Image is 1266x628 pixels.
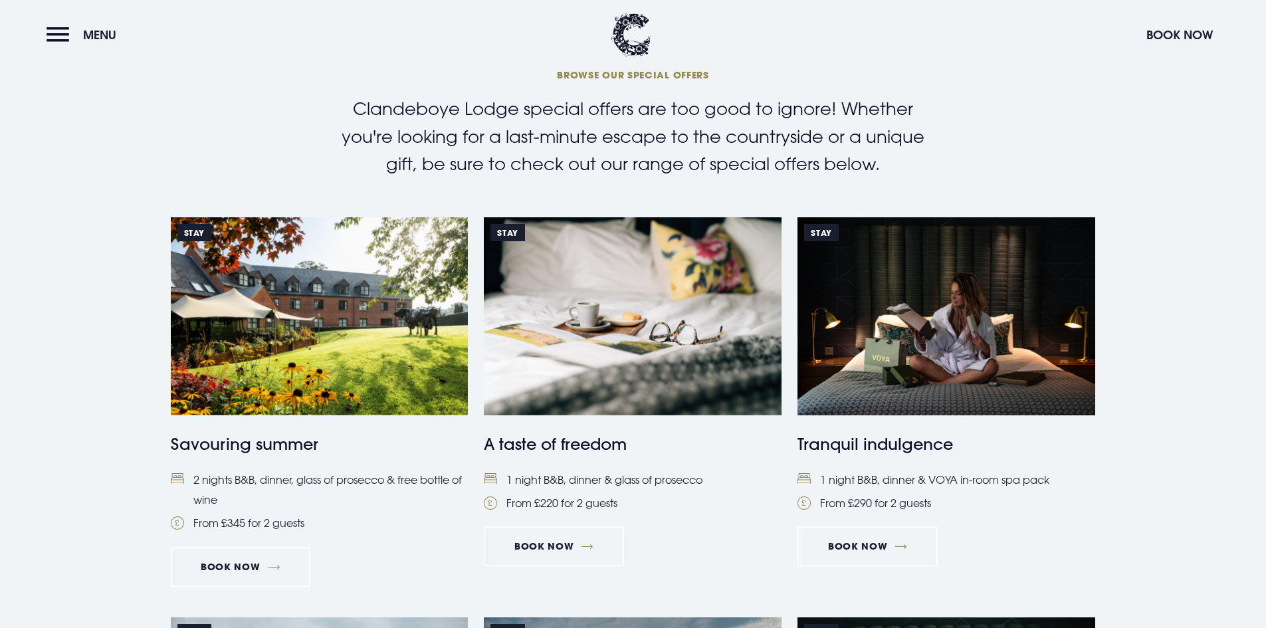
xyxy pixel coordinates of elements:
[797,493,1095,513] li: From £290 for 2 guests
[171,513,469,533] li: From £345 for 2 guests
[1140,21,1219,49] button: Book Now
[484,496,497,510] img: Pound Coin
[171,473,184,484] img: Bed
[490,224,524,241] span: Stay
[484,473,497,484] img: Bed
[47,21,123,49] button: Menu
[797,496,811,510] img: Pound Coin
[484,526,623,566] a: Book Now
[177,224,211,241] span: STAY
[484,432,782,456] h4: A taste of freedom
[316,68,949,81] span: BROWSE OUR SPECIAL OFFERS
[611,13,651,56] img: Clandeboye Lodge
[797,432,1095,456] h4: Tranquil indulgence
[797,526,937,566] a: Book Now
[484,470,782,490] li: 1 night B&B, dinner & glass of prosecco
[484,493,782,513] li: From £220 for 2 guests
[171,217,469,534] a: STAY https://clandeboyelodge.s3-assets.com/offer-thumbnails/Savouring-Summer.png Savouring summer...
[328,95,939,178] p: Clandeboye Lodge special offers are too good to ignore! Whether you're looking for a last-minute ...
[171,470,469,510] li: 2 nights B&B, dinner, glass of prosecco & free bottle of wine
[171,217,469,415] img: https://clandeboyelodge.s3-assets.com/offer-thumbnails/Savouring-Summer.png
[804,224,838,241] span: Stay
[484,217,782,514] a: Stay https://clandeboyelodge.s3-assets.com/offer-thumbnails/taste-of-freedom-special-offers-2025....
[171,432,469,456] h4: Savouring summer
[484,217,782,415] img: https://clandeboyelodge.s3-assets.com/offer-thumbnails/taste-of-freedom-special-offers-2025.png
[797,217,1095,415] img: A woman opening a gift box of VOYA spa products
[171,547,310,587] a: Book Now
[171,516,184,530] img: Pound Coin
[797,473,811,484] img: Bed
[797,470,1095,490] li: 1 night B&B, dinner & VOYA in-room spa pack
[797,217,1095,514] a: Stay A woman opening a gift box of VOYA spa products Tranquil indulgence Bed1 night B&B, dinner &...
[83,27,116,43] span: Menu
